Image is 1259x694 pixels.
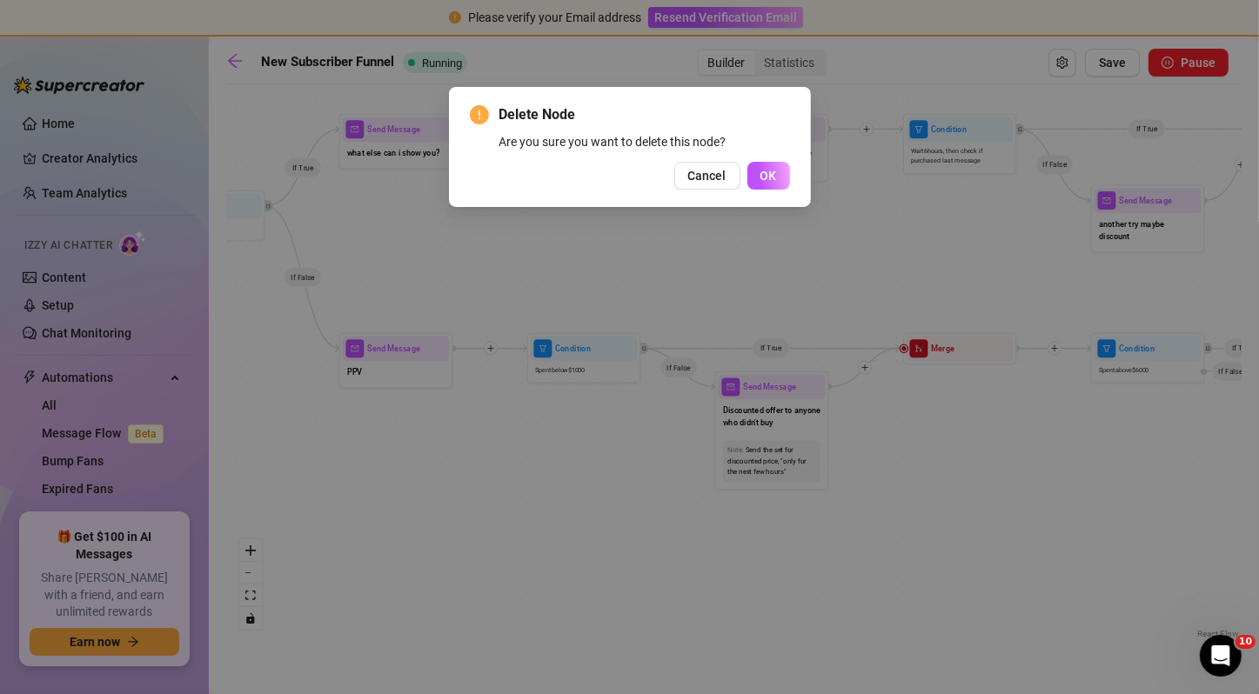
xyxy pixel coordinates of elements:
[499,104,790,125] span: Delete Node
[1200,635,1242,677] iframe: Intercom live chat
[760,169,777,183] span: OK
[470,105,489,124] span: exclamation-circle
[1236,635,1256,649] span: 10
[674,162,740,190] button: Cancel
[688,169,727,183] span: Cancel
[499,132,790,151] div: Are you sure you want to delete this node?
[747,162,790,190] button: OK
